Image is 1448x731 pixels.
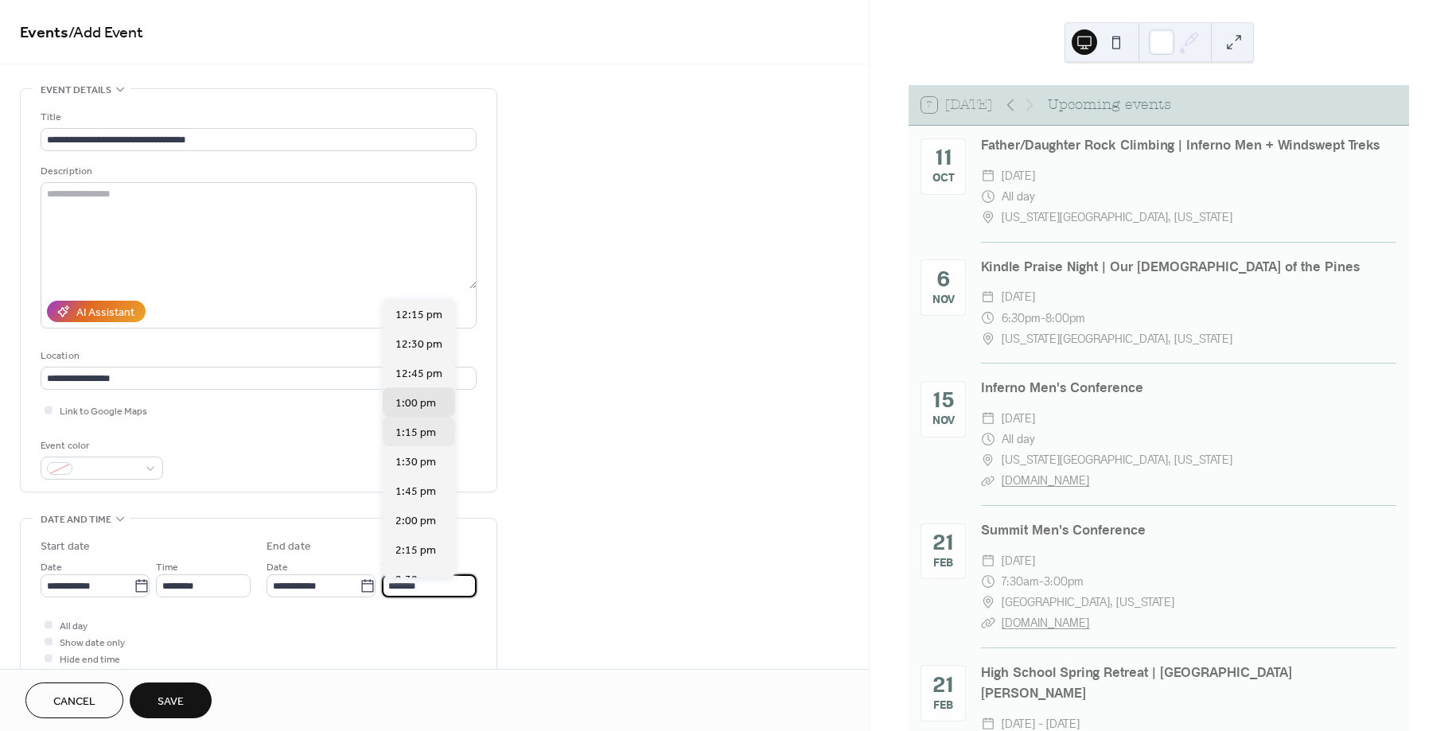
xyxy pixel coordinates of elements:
div: ​ [981,470,995,491]
div: Father/Daughter Rock Climbing | Inferno Men + Windswept Treks [981,135,1396,156]
span: Show date only [60,635,125,651]
div: Nov [932,295,955,306]
span: 1:45 pm [395,484,436,500]
div: Feb [933,558,953,570]
div: Event color [41,437,160,454]
span: Date and time [41,511,111,528]
a: High School Spring Retreat | [GEOGRAPHIC_DATA][PERSON_NAME] [981,664,1292,702]
div: ​ [981,308,995,329]
span: Time [382,559,404,576]
span: Save [158,694,184,710]
span: Date [267,559,288,576]
div: 21 [932,533,954,555]
span: 7:30am [1002,571,1039,592]
button: AI Assistant [47,301,146,322]
span: [DATE] [1002,286,1035,307]
div: ​ [981,592,995,612]
div: ​ [981,429,995,449]
div: ​ [981,329,995,349]
a: Events [20,17,68,49]
span: - [1041,308,1045,329]
div: Description [41,163,473,180]
span: [DATE] [1002,165,1035,186]
button: Cancel [25,682,123,718]
span: 12:15 pm [395,307,442,324]
span: [DATE] [1002,408,1035,429]
span: - [1039,571,1044,592]
div: ​ [981,186,995,207]
div: Feb [933,701,953,712]
div: ​ [981,612,995,633]
span: 12:45 pm [395,366,442,383]
div: 11 [935,148,952,170]
span: Time [156,559,178,576]
span: All day [1002,186,1035,207]
div: ​ [981,165,995,186]
div: ​ [981,571,995,592]
div: 15 [932,391,955,413]
div: End date [267,539,311,555]
span: 3:00pm [1044,571,1084,592]
span: All day [1002,429,1035,449]
div: 6 [936,270,950,292]
div: Nov [932,416,955,427]
span: [DATE] [1002,550,1035,571]
span: Event details [41,82,111,99]
span: [US_STATE][GEOGRAPHIC_DATA], [US_STATE] [1002,449,1232,470]
div: Location [41,348,473,364]
span: 1:15 pm [395,425,436,441]
div: 21 [932,675,954,698]
a: Inferno Men's Conference [981,379,1143,396]
div: Kindle Praise Night | Our [DEMOGRAPHIC_DATA] of the Pines [981,257,1396,278]
span: Hide end time [60,651,120,668]
a: [DOMAIN_NAME] [1002,473,1089,488]
a: [DOMAIN_NAME] [1002,616,1089,630]
div: ​ [981,550,995,571]
div: AI Assistant [76,305,134,321]
span: 2:30 pm [395,572,436,589]
span: 1:00 pm [395,395,436,412]
span: 2:15 pm [395,542,436,559]
span: [US_STATE][GEOGRAPHIC_DATA], [US_STATE] [1002,207,1232,227]
a: Summit Men's Conference [981,522,1146,539]
span: 8:00pm [1045,308,1085,329]
span: Date [41,559,62,576]
div: Start date [41,539,90,555]
span: 12:30 pm [395,336,442,353]
span: 1:30 pm [395,454,436,471]
span: [GEOGRAPHIC_DATA], [US_STATE] [1002,592,1174,612]
span: Cancel [53,694,95,710]
span: Link to Google Maps [60,403,147,420]
span: [US_STATE][GEOGRAPHIC_DATA], [US_STATE] [1002,329,1232,349]
span: All day [60,618,88,635]
button: Save [130,682,212,718]
div: ​ [981,207,995,227]
div: ​ [981,408,995,429]
span: 6:30pm [1002,308,1041,329]
div: Oct [932,173,955,185]
div: Upcoming events [1048,95,1171,115]
span: 2:00 pm [395,513,436,530]
span: / Add Event [68,17,143,49]
div: Title [41,109,473,126]
div: ​ [981,286,995,307]
div: ​ [981,449,995,470]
